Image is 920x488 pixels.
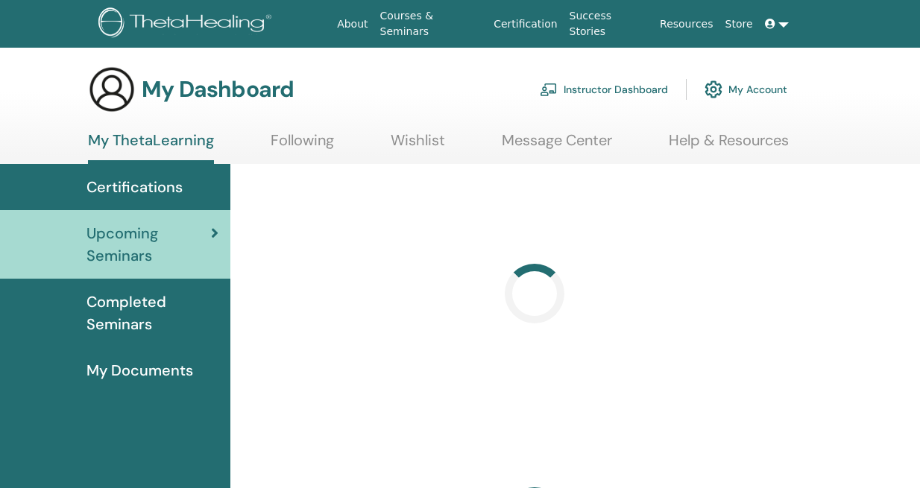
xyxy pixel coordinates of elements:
[374,2,488,45] a: Courses & Seminars
[142,76,294,103] h3: My Dashboard
[502,131,612,160] a: Message Center
[719,10,759,38] a: Store
[271,131,334,160] a: Following
[86,359,193,381] span: My Documents
[391,131,445,160] a: Wishlist
[88,131,214,164] a: My ThetaLearning
[705,77,722,102] img: cog.svg
[654,10,719,38] a: Resources
[98,7,277,41] img: logo.png
[669,131,789,160] a: Help & Resources
[540,83,558,96] img: chalkboard-teacher.svg
[488,10,563,38] a: Certification
[86,176,183,198] span: Certifications
[86,291,218,335] span: Completed Seminars
[86,222,211,267] span: Upcoming Seminars
[331,10,374,38] a: About
[540,73,668,106] a: Instructor Dashboard
[564,2,654,45] a: Success Stories
[88,66,136,113] img: generic-user-icon.jpg
[705,73,787,106] a: My Account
